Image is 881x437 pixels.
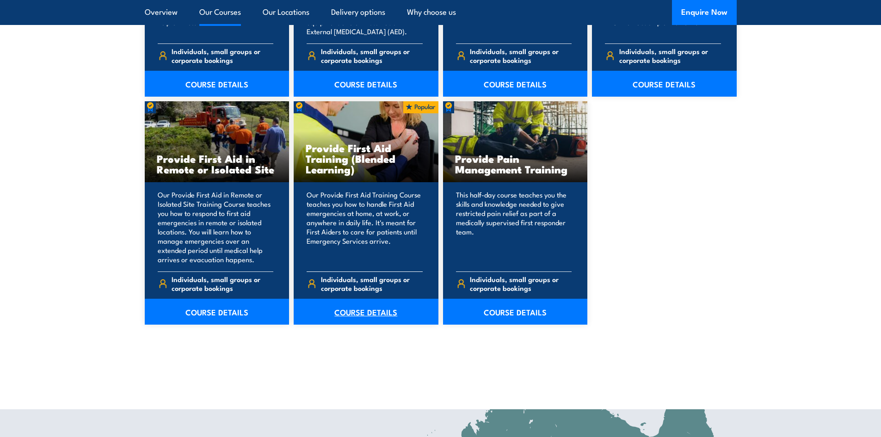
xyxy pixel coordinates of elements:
a: COURSE DETAILS [443,299,588,325]
a: COURSE DETAILS [145,71,290,97]
a: COURSE DETAILS [145,299,290,325]
span: Individuals, small groups or corporate bookings [470,47,572,64]
a: COURSE DETAILS [294,71,438,97]
p: Our Provide First Aid in Remote or Isolated Site Training Course teaches you how to respond to fi... [158,190,274,264]
a: COURSE DETAILS [592,71,737,97]
span: Individuals, small groups or corporate bookings [321,275,423,292]
span: Individuals, small groups or corporate bookings [321,47,423,64]
span: Individuals, small groups or corporate bookings [172,275,273,292]
h3: Provide First Aid Training (Blended Learning) [306,142,426,174]
span: Individuals, small groups or corporate bookings [619,47,721,64]
p: Our Provide First Aid Training Course teaches you how to handle First Aid emergencies at home, at... [307,190,423,264]
a: COURSE DETAILS [294,299,438,325]
h3: Provide First Aid in Remote or Isolated Site [157,153,277,174]
span: Individuals, small groups or corporate bookings [172,47,273,64]
p: This half-day course teaches you the skills and knowledge needed to give restricted pain relief a... [456,190,572,264]
a: COURSE DETAILS [443,71,588,97]
h3: Provide Pain Management Training [455,153,576,174]
span: Individuals, small groups or corporate bookings [470,275,572,292]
